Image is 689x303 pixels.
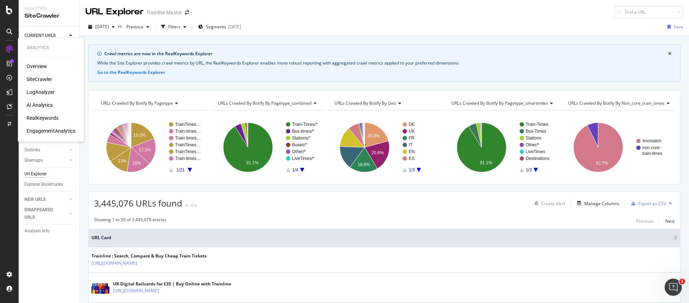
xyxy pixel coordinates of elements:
a: [URL][DOMAIN_NAME] [92,260,137,267]
button: Next [665,217,675,225]
text: 1/4 [292,167,298,172]
div: Url Explorer [24,170,47,178]
div: URL Explorer [85,6,144,18]
button: Create alert [531,198,565,209]
span: URLs Crawled By Botify By geo [334,100,396,106]
text: 91.1% [480,160,492,165]
div: Outlinks [24,146,40,154]
div: Previous [636,218,653,224]
text: train-times [642,151,662,156]
a: Analysis Info [24,227,74,235]
text: 18.6% [358,162,370,167]
text: TrainTimes… [175,149,201,154]
img: main image [92,282,109,294]
button: Previous [123,21,152,33]
div: Trainline Master [146,9,182,16]
a: SiteCrawler [27,76,52,83]
div: Analytics [27,45,75,51]
input: Find a URL [614,6,683,18]
text: Bus-times/* [292,129,314,134]
div: NEW URLS [24,196,46,203]
text: 13% [118,158,127,164]
span: vs [118,23,123,29]
text: Train-Times/* [292,122,318,127]
text: FR [409,136,414,141]
a: Url Explorer [24,170,74,178]
h4: URLs Crawled By Botify By pagetype_smartindex [450,98,559,109]
svg: A chart. [94,116,206,179]
text: IT [409,142,413,147]
span: URLs Crawled By Botify By pagetype_smartindex [451,100,548,106]
svg: A chart. [561,116,674,179]
text: Stations/* [292,136,311,141]
text: EN [409,149,415,154]
div: Save [674,24,683,30]
text: ES [409,156,414,161]
text: Destinations [526,156,549,161]
button: Filters [158,21,189,33]
a: EngagementAnalytics [27,127,75,134]
div: RealKeywords [27,114,58,122]
div: Sitemaps [24,157,43,164]
span: Previous [123,24,144,30]
button: close banner [666,49,673,58]
div: Next [665,218,675,224]
div: Analysis Info [24,227,50,235]
span: Segments [206,24,226,30]
div: Filters [168,24,181,30]
button: [DATE] [85,21,118,33]
span: 1 [679,279,685,284]
div: A chart. [211,116,323,179]
text: Other/* [526,142,539,147]
img: Equal [185,204,188,207]
text: Train-Times [526,122,548,127]
text: Buses/* [292,142,307,147]
a: LogAnalyzer [27,89,55,96]
button: Export as CSV [628,198,666,209]
h4: URLs Crawled By Botify By pagetype_combined [216,98,322,109]
div: Manage Columns [584,200,619,207]
h4: URLs Crawled By Botify By pagetype [99,98,201,109]
text: 92.7% [596,161,608,166]
button: Manage Columns [574,199,619,208]
text: UK [409,129,415,134]
a: Explorer Bookmarks [24,181,74,188]
div: Trainline : Search, Compare & Buy Cheap Train Tickets [92,253,207,259]
div: CURRENT URLS [24,32,56,39]
div: Showing 1 to 50 of 3,445,076 entries [94,217,167,225]
span: URLs Crawled By Botify By pagetype [101,100,173,106]
text: 1/3 [409,167,415,172]
text: 20.6% [371,150,384,155]
text: LiveTimes [526,149,545,154]
span: URLs Crawled By Botify By pagetype_combined [218,100,311,106]
text: Train-times… [175,156,201,161]
div: Crawl metrics are now in the RealKeywords Explorer [104,51,668,57]
div: UK Digital Railcards for £35 | Buy Online with Trainline [113,281,231,287]
span: 3,445,076 URLs found [94,197,182,209]
div: Create alert [541,200,565,207]
span: 2025 Oct. 5th [95,24,109,30]
text: Train-times… [175,136,201,141]
svg: A chart. [445,116,557,179]
div: Export as CSV [638,200,666,207]
button: Previous [636,217,653,225]
a: Outlinks [24,146,67,154]
text: non-core- [642,145,661,150]
text: Bus-Times [526,129,546,134]
span: URL Card [92,235,672,241]
text: 19.2% [133,133,145,138]
span: URLs Crawled By Botify By non_core_train_times [568,100,665,106]
text: 91.1% [246,160,258,165]
a: NEW URLS [24,196,67,203]
text: Other/* [292,149,306,154]
a: Sitemaps [24,157,67,164]
text: 17.3% [139,147,151,152]
a: Overview [27,63,47,70]
text: TrainTimes… [175,142,201,147]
